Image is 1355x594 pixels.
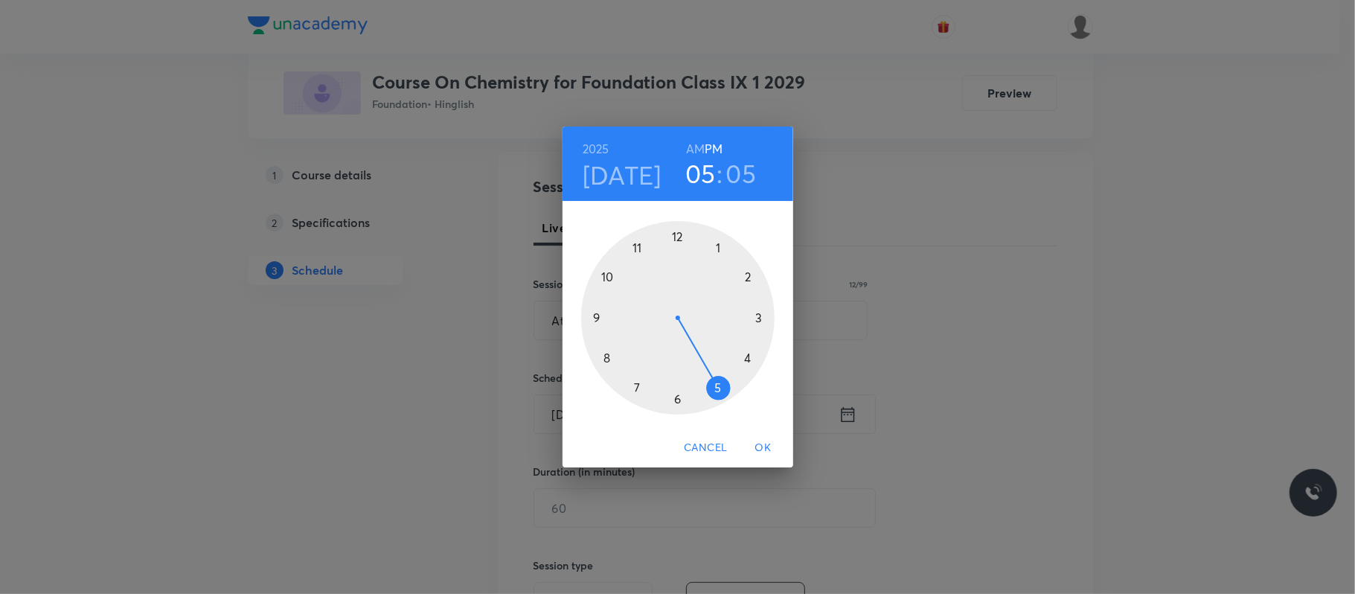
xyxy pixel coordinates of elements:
[684,438,727,457] span: Cancel
[685,158,716,189] button: 05
[746,438,781,457] span: OK
[717,158,723,189] h3: :
[686,138,705,159] button: AM
[726,158,757,189] button: 05
[583,138,609,159] button: 2025
[705,138,723,159] button: PM
[678,434,733,462] button: Cancel
[583,159,662,191] button: [DATE]
[740,434,787,462] button: OK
